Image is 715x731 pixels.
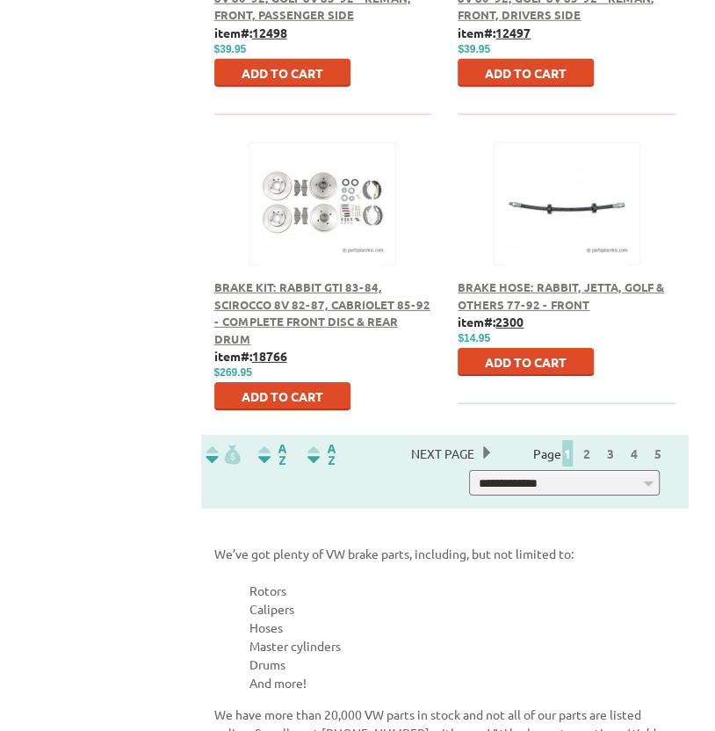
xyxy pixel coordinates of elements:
a: 3 [603,445,618,461]
u: 2300 [495,314,524,329]
span: $39.95 [458,43,490,55]
span: Add to Cart [242,65,323,81]
b: item#: [458,314,524,329]
img: filterpricelow.svg [206,445,241,465]
li: Master cylinders [249,637,676,655]
button: Add to Cart [458,59,594,87]
span: $39.95 [214,43,247,55]
a: Brake Hose: Rabbit, Jetta, Golf & Others 77-92 - Front [458,279,664,312]
img: Sort by Sales Rank [304,445,339,465]
li: Drums [249,655,676,674]
a: 5 [650,445,666,461]
button: Add to Cart [458,348,594,376]
li: Hoses [249,619,676,637]
span: Add to Cart [485,354,567,370]
div: Page [522,440,680,467]
button: Add to Cart [214,382,350,410]
b: item#: [458,25,531,40]
button: Add to Cart [214,59,350,87]
b: item#: [214,25,287,40]
li: Calipers [249,600,676,619]
p: We’ve got plenty of VW brake parts, including, but not limited to: [214,545,676,563]
img: Sort by Headline [255,445,290,465]
span: $14.95 [458,332,490,344]
u: 12498 [252,25,287,40]
li: And more! [249,674,676,692]
u: 18766 [252,348,287,364]
span: 1 [562,440,573,467]
li: Rotors [249,582,676,600]
a: Brake Kit: Rabbit GTI 83-84, Scirocco 8V 82-87, Cabriolet 85-92 - Complete Front Disc & Rear Drum [214,279,430,346]
span: Add to Cart [485,65,567,81]
u: 12497 [495,25,531,40]
b: item#: [214,348,287,364]
span: Add to Cart [242,388,323,404]
a: Next Page [402,445,483,461]
a: 4 [626,445,642,461]
span: $269.95 [214,366,252,379]
a: 2 [579,445,595,461]
span: Next Page [402,440,483,467]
